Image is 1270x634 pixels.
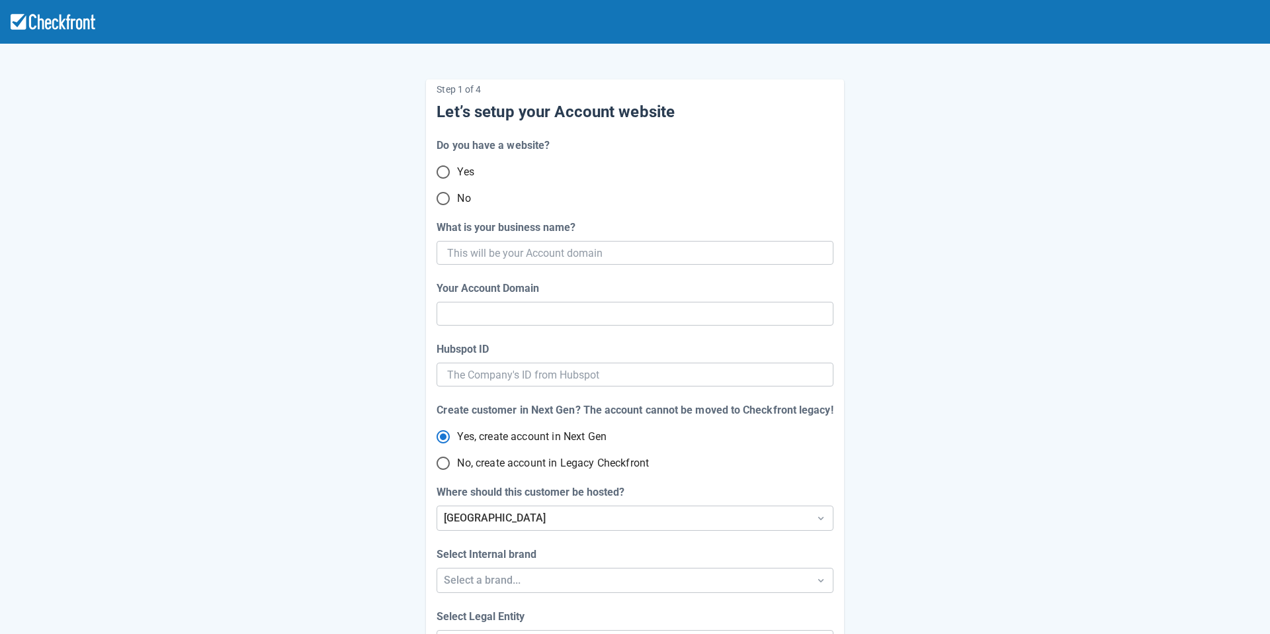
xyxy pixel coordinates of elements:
span: Dropdown icon [814,574,827,587]
span: No, create account in Legacy Checkfront [457,455,649,471]
input: The Company's ID from Hubspot [447,363,822,386]
span: No [457,191,470,206]
div: [GEOGRAPHIC_DATA] [444,510,802,526]
h5: Let’s setup your Account website [437,102,833,122]
label: Select Legal Entity [437,609,530,625]
label: Select Internal brand [437,547,542,563]
label: Your Account Domain [437,281,544,296]
div: Create customer in Next Gen? The account cannot be moved to Checkfront legacy! [437,402,833,418]
label: What is your business name? [437,220,581,236]
div: Select a brand... [444,572,802,588]
span: Yes, create account in Next Gen [457,429,607,445]
div: Do you have a website? [437,138,550,154]
label: Where should this customer be hosted? [437,484,630,500]
input: This will be your Account domain [447,241,820,265]
span: Yes [457,164,474,180]
label: Hubspot ID [437,341,494,357]
iframe: Chat Widget [1204,570,1270,634]
p: Step 1 of 4 [437,79,833,99]
span: Dropdown icon [814,512,827,525]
